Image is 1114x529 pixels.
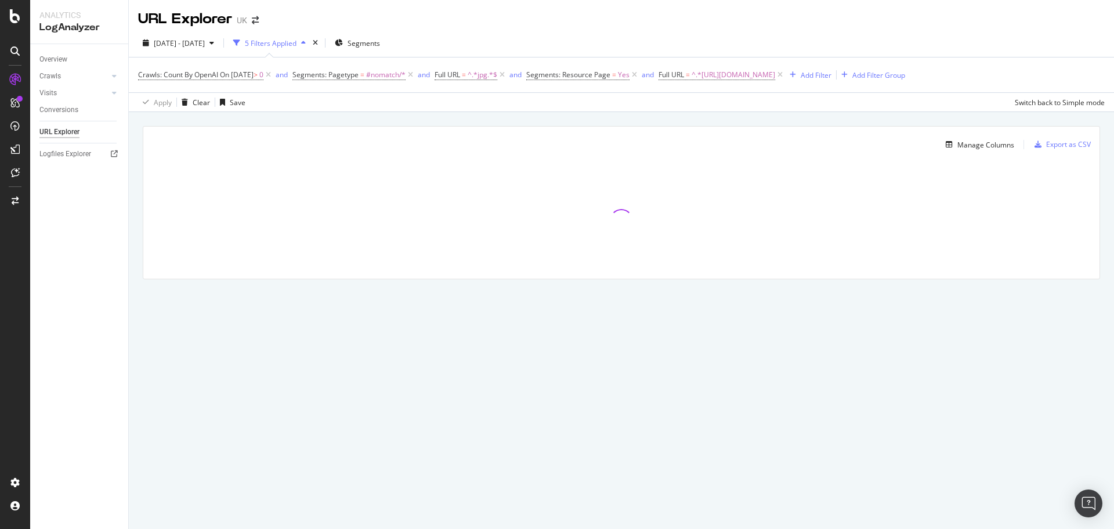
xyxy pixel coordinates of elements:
[138,93,172,111] button: Apply
[39,70,108,82] a: Crawls
[526,70,610,80] span: Segments: Resource Page
[509,69,522,80] button: and
[154,38,205,48] span: [DATE] - [DATE]
[612,70,616,80] span: =
[330,34,385,52] button: Segments
[220,70,254,80] span: On [DATE]
[39,70,61,82] div: Crawls
[259,67,263,83] span: 0
[254,70,258,80] span: >
[418,69,430,80] button: and
[230,98,245,107] div: Save
[785,68,831,82] button: Add Filter
[39,126,79,138] div: URL Explorer
[418,70,430,80] div: and
[1015,98,1105,107] div: Switch back to Simple mode
[276,70,288,80] div: and
[618,67,630,83] span: Yes
[462,70,466,80] span: =
[310,37,320,49] div: times
[252,16,259,24] div: arrow-right-arrow-left
[1046,139,1091,149] div: Export as CSV
[245,38,296,48] div: 5 Filters Applied
[366,67,406,83] span: #nomatch/*
[39,53,120,66] a: Overview
[941,138,1014,152] button: Manage Columns
[229,34,310,52] button: 5 Filters Applied
[138,9,232,29] div: URL Explorer
[138,70,218,80] span: Crawls: Count By OpenAI
[801,70,831,80] div: Add Filter
[39,104,120,116] a: Conversions
[642,70,654,80] div: and
[686,70,690,80] span: =
[193,98,210,107] div: Clear
[276,69,288,80] button: and
[1075,490,1102,517] div: Open Intercom Messenger
[957,140,1014,150] div: Manage Columns
[39,104,78,116] div: Conversions
[39,148,91,160] div: Logfiles Explorer
[1010,93,1105,111] button: Switch back to Simple mode
[39,87,57,99] div: Visits
[39,126,120,138] a: URL Explorer
[360,70,364,80] span: =
[435,70,460,80] span: Full URL
[837,68,905,82] button: Add Filter Group
[39,53,67,66] div: Overview
[292,70,359,80] span: Segments: Pagetype
[237,15,247,26] div: UK
[1030,135,1091,154] button: Export as CSV
[642,69,654,80] button: and
[348,38,380,48] span: Segments
[215,93,245,111] button: Save
[138,34,219,52] button: [DATE] - [DATE]
[39,9,119,21] div: Analytics
[39,148,120,160] a: Logfiles Explorer
[154,98,172,107] div: Apply
[659,70,684,80] span: Full URL
[39,87,108,99] a: Visits
[509,70,522,80] div: and
[852,70,905,80] div: Add Filter Group
[39,21,119,34] div: LogAnalyzer
[692,67,775,83] span: ^.*[URL][DOMAIN_NAME]
[177,93,210,111] button: Clear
